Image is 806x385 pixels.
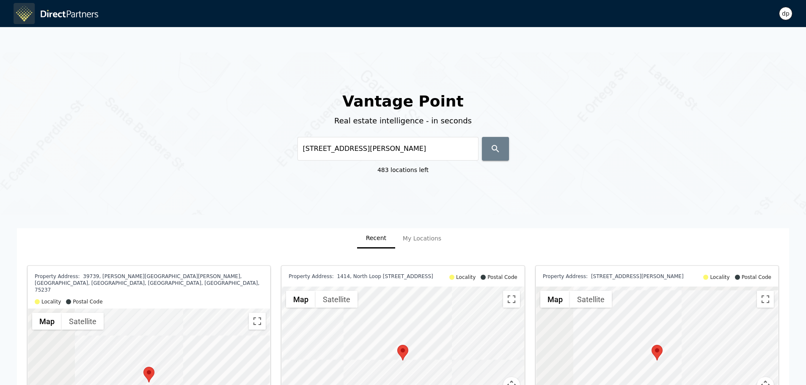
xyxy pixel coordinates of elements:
div: Locality [35,298,61,305]
span: Property Address: [289,273,333,279]
span: Recent [366,235,386,241]
span: Vantage Point [342,93,463,110]
a: My Locations [395,228,449,248]
div: Locality [703,271,729,283]
button: Show satellite imagery [570,291,612,308]
button: Show street map [286,291,316,308]
div: Real estate intelligence - in seconds [314,115,492,127]
span: Property Address: [543,273,588,279]
button: Toggle fullscreen view [249,313,266,330]
button: Show satellite imagery [316,291,358,308]
p: 483 locations left [377,161,429,174]
img: logo-icon [14,3,98,24]
span: 39739, [PERSON_NAME][GEOGRAPHIC_DATA][PERSON_NAME], [GEOGRAPHIC_DATA], [GEOGRAPHIC_DATA], [GEOGRA... [35,273,259,293]
div: Postal Code [735,271,771,283]
div: Postal Code [481,271,517,283]
span: [STREET_ADDRESS][PERSON_NAME] [591,273,684,279]
div: Locality [449,271,476,283]
span: Property Address: [35,273,80,279]
button: Show street map [32,313,62,330]
div: Postal Code [66,298,102,305]
input: Search any location in the US [297,137,479,161]
span: 1414, North Loop [STREET_ADDRESS] [337,273,433,279]
button: Show street map [540,291,570,308]
button: Show satellite imagery [62,313,104,330]
button: Toggle fullscreen view [503,291,520,308]
button: Toggle fullscreen view [757,291,774,308]
div: dp [779,7,792,20]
